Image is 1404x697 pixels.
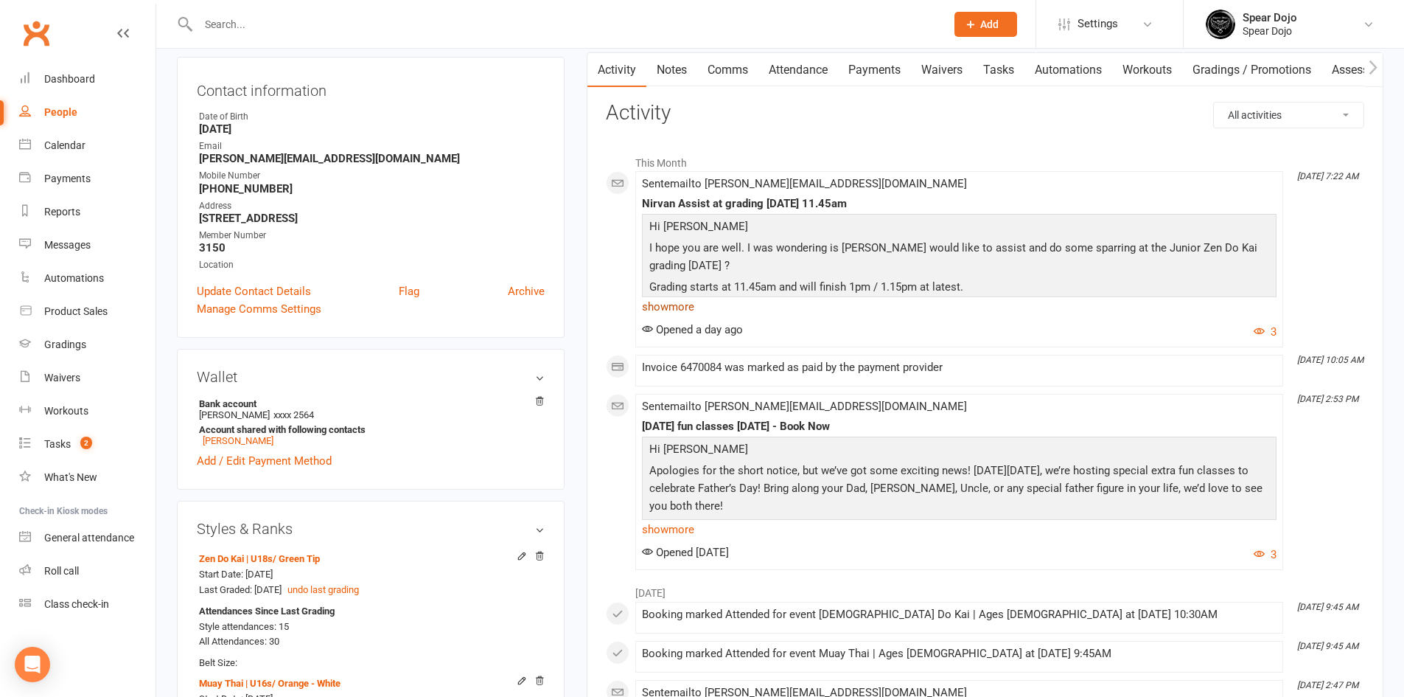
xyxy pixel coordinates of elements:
span: Grading starts at 11.45am and will finish 1pm / 1.15pm at latest. [649,280,963,294]
div: Date of Birth [199,110,545,124]
span: Sent email to [PERSON_NAME][EMAIL_ADDRESS][DOMAIN_NAME] [642,400,967,413]
span: / Green Tip [273,553,320,564]
a: Tasks [973,53,1024,87]
a: Notes [646,53,697,87]
div: Member Number [199,229,545,243]
div: Booking marked Attended for event [DEMOGRAPHIC_DATA] Do Kai | Ages [DEMOGRAPHIC_DATA] at [DATE] 1... [642,608,1276,621]
div: Reports [44,206,80,218]
strong: [PERSON_NAME][EMAIL_ADDRESS][DOMAIN_NAME] [199,152,545,165]
strong: 3150 [199,241,545,254]
a: Workouts [1112,53,1182,87]
span: Apologies for the short notice, but we’ve got some exciting news! [DATE][DATE], we’re hosting spe... [649,464,1262,513]
div: Automations [44,272,104,284]
strong: Bank account [199,398,537,409]
div: Class check-in [44,598,109,610]
a: Update Contact Details [197,282,311,300]
strong: [PHONE_NUMBER] [199,182,545,195]
a: Class kiosk mode [19,588,156,621]
a: Comms [697,53,758,87]
div: Waivers [44,372,80,384]
span: 2 [80,437,92,449]
a: Zen Do Kai | U18s [199,553,320,564]
a: Dashboard [19,63,156,96]
div: Workouts [44,405,88,417]
input: Search... [194,14,935,35]
div: Booking marked Attended for event Muay Thai | Ages [DEMOGRAPHIC_DATA] at [DATE] 9:45AM [642,648,1276,660]
div: Calendar [44,139,85,151]
a: Automations [1024,53,1112,87]
div: Spear Dojo [1243,11,1297,24]
i: [DATE] 9:45 AM [1297,641,1358,651]
div: Location [199,258,545,272]
li: [PERSON_NAME] [197,396,545,448]
div: Dashboard [44,73,95,85]
div: Messages [44,239,91,251]
a: Tasks 2 [19,428,156,461]
button: 3 [1254,323,1276,341]
span: / Orange - White [272,678,340,689]
button: 3 [1254,546,1276,564]
a: Product Sales [19,295,156,328]
a: Flag [399,282,419,300]
span: Settings [1078,7,1118,41]
a: Reports [19,195,156,229]
a: Payments [19,162,156,195]
button: Add [954,12,1017,37]
img: thumb_image1623745760.png [1206,10,1235,39]
span: All Attendances: 30 [199,636,279,647]
div: Invoice 6470084 was marked as paid by the payment provider [642,361,1276,374]
span: I hope you are well. I was wondering is [PERSON_NAME] would like to assist and do some sparring a... [649,241,1257,272]
h3: Wallet [197,369,545,385]
h3: Contact information [197,77,545,99]
div: Tasks [44,438,71,450]
i: [DATE] 9:45 AM [1297,602,1358,612]
a: Manage Comms Settings [197,300,321,318]
h3: Activity [606,102,1364,125]
span: Start Date: [DATE] [199,569,273,580]
a: Archive [508,282,545,300]
a: Waivers [911,53,973,87]
div: General attendance [44,532,134,544]
strong: [STREET_ADDRESS] [199,212,545,225]
i: [DATE] 2:53 PM [1297,394,1358,404]
div: Spear Dojo [1243,24,1297,38]
button: undo last grading [287,583,359,598]
a: Messages [19,229,156,262]
a: show more [642,519,1276,540]
strong: Account shared with following contacts [199,424,537,435]
a: Gradings [19,328,156,361]
p: Hi [PERSON_NAME] [646,440,1273,462]
a: What's New [19,461,156,494]
a: Waivers [19,361,156,395]
li: This Month [606,148,1364,171]
span: Sent email to [PERSON_NAME][EMAIL_ADDRESS][DOMAIN_NAME] [642,177,967,190]
div: Gradings [44,339,86,350]
a: Calendar [19,129,156,162]
div: Payments [44,173,91,184]
div: Product Sales [44,305,108,317]
a: Roll call [19,555,156,588]
i: [DATE] 10:05 AM [1297,355,1363,365]
a: Activity [587,53,646,87]
a: Automations [19,262,156,295]
div: Address [199,199,545,213]
p: Hi [PERSON_NAME] [646,218,1273,239]
a: People [19,96,156,129]
a: Add / Edit Payment Method [197,452,332,470]
div: [DATE] fun classes [DATE] - Book Now [642,420,1276,433]
a: Workouts [19,395,156,428]
div: What's New [44,471,97,483]
span: xxxx 2564 [273,409,314,420]
a: Gradings / Promotions [1182,53,1321,87]
div: Open Intercom Messenger [15,647,50,682]
i: [DATE] 7:22 AM [1297,171,1358,181]
li: [DATE] [606,578,1364,601]
span: Opened a day ago [642,323,743,336]
a: Payments [838,53,911,87]
span: Opened [DATE] [642,546,729,559]
a: Muay Thai | U16s [199,678,340,689]
i: [DATE] 2:47 PM [1297,680,1358,690]
div: People [44,106,77,118]
h3: Styles & Ranks [197,521,545,537]
span: Belt Size: [199,657,237,668]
